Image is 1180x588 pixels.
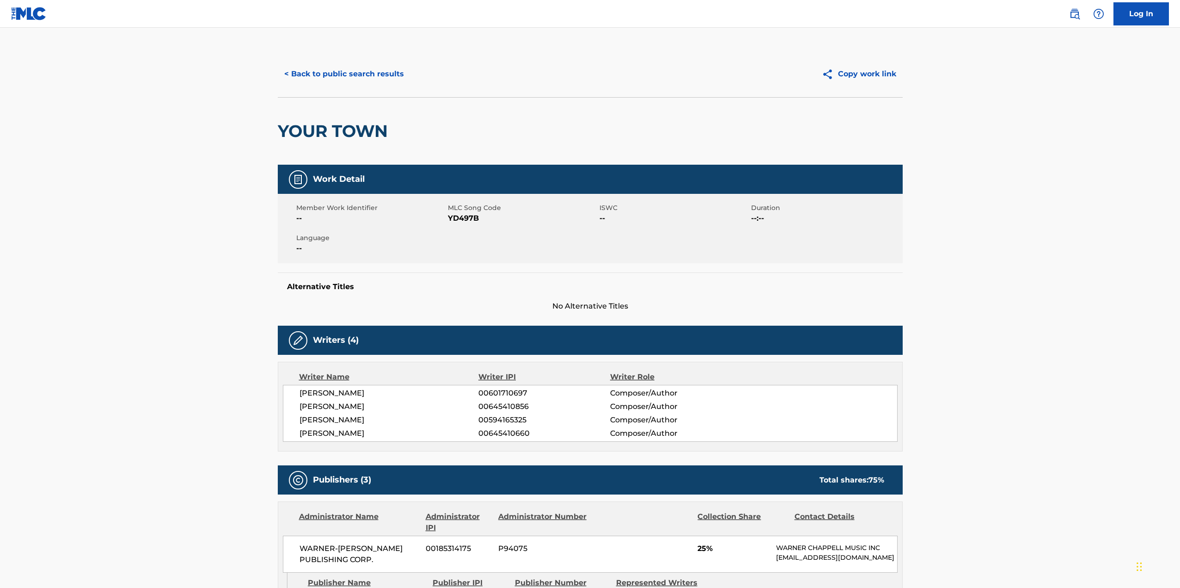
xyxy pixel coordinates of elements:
iframe: Chat Widget [1134,544,1180,588]
span: Composer/Author [610,388,730,399]
span: 25% [697,543,769,554]
span: -- [599,213,749,224]
span: Composer/Author [610,415,730,426]
div: Writer Role [610,371,730,383]
span: Duration [751,203,900,213]
img: Work Detail [293,174,304,185]
div: Writer Name [299,371,479,383]
div: Total shares: [819,475,884,486]
a: Public Search [1065,5,1084,23]
div: Administrator Number [498,511,588,533]
span: Member Work Identifier [296,203,446,213]
div: Writer IPI [478,371,610,383]
div: Contact Details [795,511,884,533]
span: 00594165325 [478,415,610,426]
img: Publishers [293,475,304,486]
img: help [1093,8,1104,19]
div: Administrator Name [299,511,419,533]
span: No Alternative Titles [278,301,903,312]
span: 00185314175 [426,543,491,554]
img: Copy work link [822,68,838,80]
span: ISWC [599,203,749,213]
span: Composer/Author [610,401,730,412]
h5: Work Detail [313,174,365,185]
div: Collection Share [697,511,787,533]
h2: YOUR TOWN [278,121,392,142]
h5: Publishers (3) [313,475,371,485]
img: MLC Logo [11,7,47,20]
div: Administrator IPI [426,511,491,533]
span: MLC Song Code [448,203,597,213]
span: WARNER-[PERSON_NAME] PUBLISHING CORP. [300,543,419,565]
span: [PERSON_NAME] [300,388,479,399]
span: --:-- [751,213,900,224]
h5: Writers (4) [313,335,359,346]
a: Log In [1113,2,1169,25]
span: [PERSON_NAME] [300,401,479,412]
div: Help [1089,5,1108,23]
button: < Back to public search results [278,62,410,86]
span: [PERSON_NAME] [300,415,479,426]
span: [PERSON_NAME] [300,428,479,439]
span: P94075 [498,543,588,554]
span: -- [296,243,446,254]
button: Copy work link [815,62,903,86]
span: 00645410856 [478,401,610,412]
span: 75 % [868,476,884,484]
span: Language [296,233,446,243]
span: -- [296,213,446,224]
img: Writers [293,335,304,346]
span: 00601710697 [478,388,610,399]
span: 00645410660 [478,428,610,439]
span: YD497B [448,213,597,224]
div: Drag [1137,553,1142,581]
p: WARNER CHAPPELL MUSIC INC [776,543,897,553]
img: search [1069,8,1080,19]
span: Composer/Author [610,428,730,439]
h5: Alternative Titles [287,282,893,291]
p: [EMAIL_ADDRESS][DOMAIN_NAME] [776,553,897,563]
